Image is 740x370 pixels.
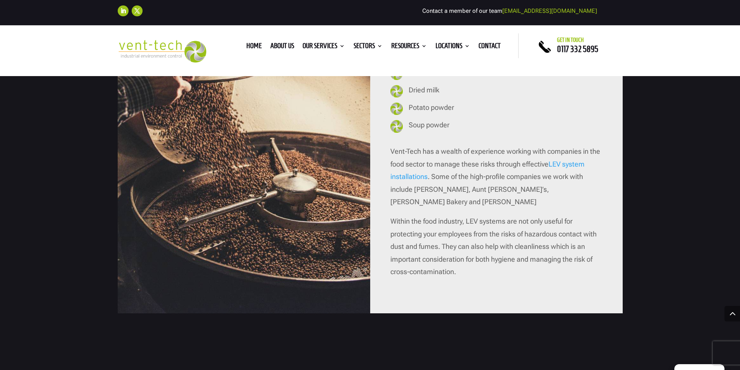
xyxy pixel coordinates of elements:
span: Soup powder [409,121,449,129]
a: About us [270,43,294,52]
a: Home [246,43,262,52]
a: 0117 332 5895 [557,44,598,54]
a: Resources [391,43,427,52]
span: Contact a member of our team [422,7,597,14]
p: Vent-Tech has a wealth of experience working with companies in the food sector to manage these ri... [390,145,602,215]
a: Follow on X [132,5,143,16]
img: 2023-09-27T08_35_16.549ZVENT-TECH---Clear-background [118,40,207,63]
a: Follow on LinkedIn [118,5,129,16]
span: Get in touch [557,37,584,43]
a: Contact [479,43,501,52]
a: Locations [435,43,470,52]
span: Dried milk [409,86,439,94]
a: [EMAIL_ADDRESS][DOMAIN_NAME] [502,7,597,14]
p: Within the food industry, LEV systems are not only useful for protecting your employees from the ... [390,215,602,278]
a: Sectors [353,43,383,52]
a: Our Services [303,43,345,52]
span: Potato powder [409,103,454,111]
